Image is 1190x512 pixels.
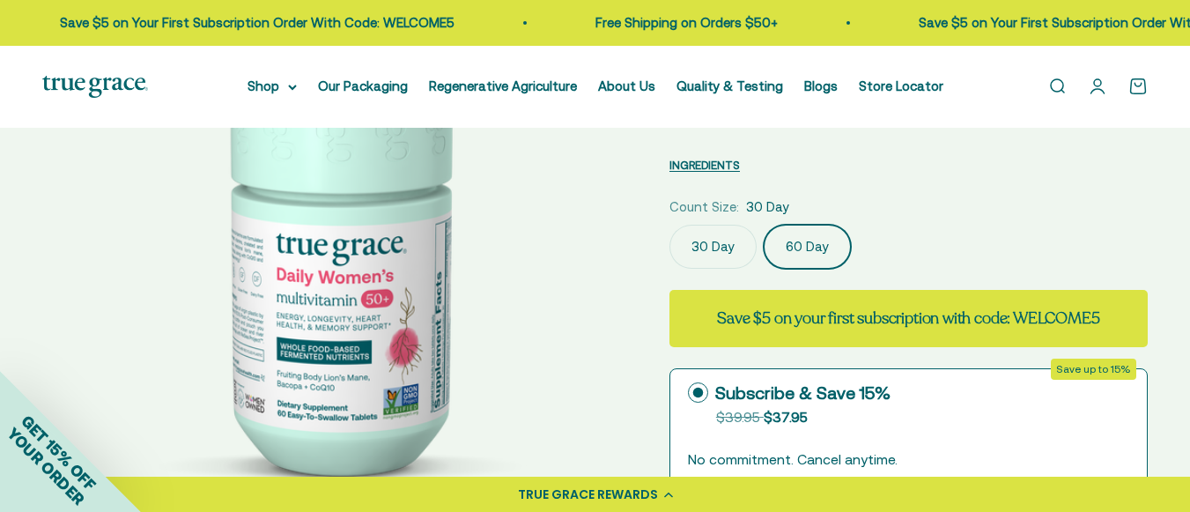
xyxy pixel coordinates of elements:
span: INGREDIENTS [669,159,740,172]
a: Regenerative Agriculture [429,78,577,93]
span: GET 15% OFF [18,412,100,493]
span: 30 Day [746,197,789,218]
strong: Save $5 on your first subscription with code: WELCOME5 [717,308,1099,329]
a: Quality & Testing [676,78,783,93]
span: YOUR ORDER [4,424,88,508]
a: Store Locator [859,78,943,93]
div: TRUE GRACE REWARDS [518,486,658,504]
a: Blogs [804,78,838,93]
summary: Shop [248,76,297,97]
a: About Us [598,78,655,93]
legend: Count Size: [669,197,739,218]
button: INGREDIENTS [669,154,740,175]
p: Save $5 on Your First Subscription Order With Code: WELCOME5 [26,12,420,33]
a: Free Shipping on Orders $50+ [561,15,743,30]
a: Our Packaging [318,78,408,93]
